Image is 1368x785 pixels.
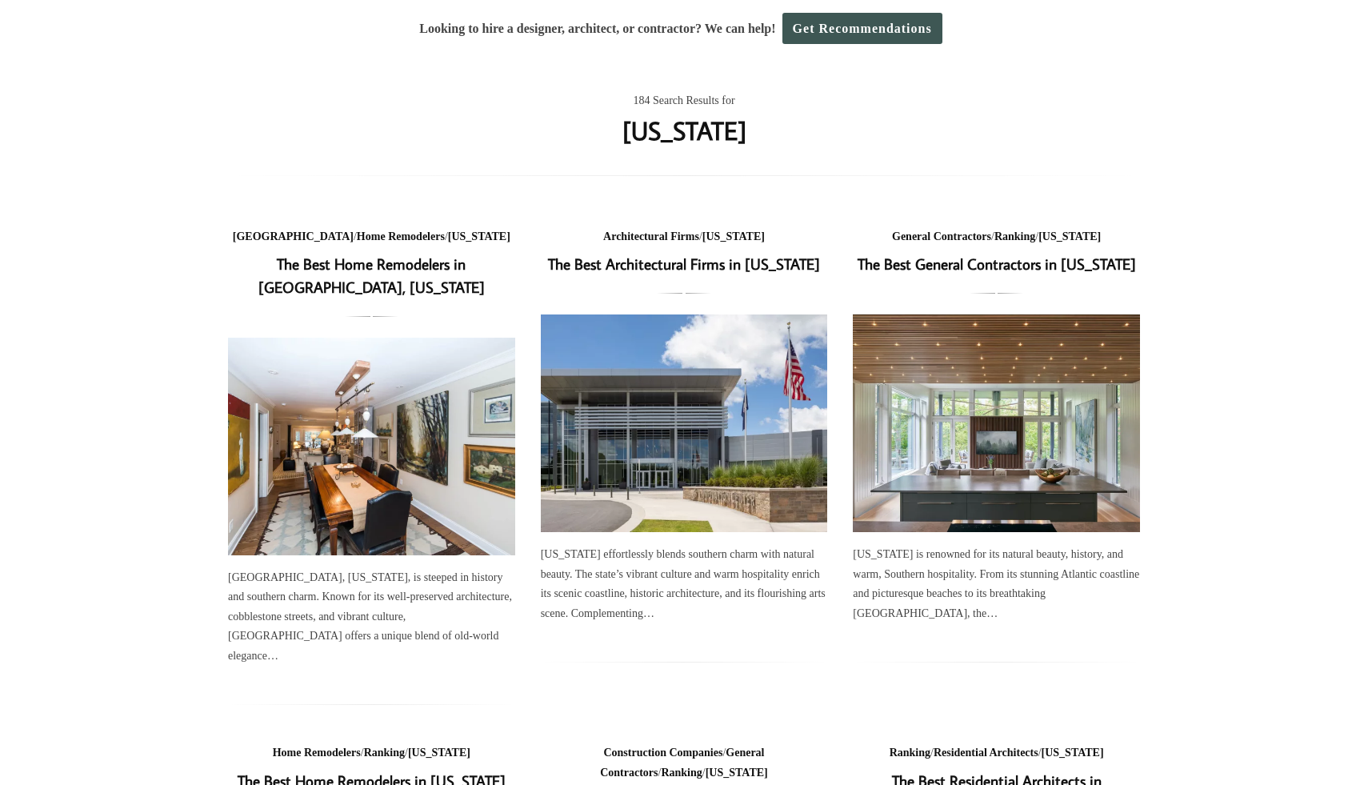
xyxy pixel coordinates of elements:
a: The Best Home Remodelers in [GEOGRAPHIC_DATA], [US_STATE] [258,254,485,297]
a: General Contractors [892,230,991,242]
a: The Best General Contractors in [US_STATE] [858,254,1136,274]
h1: [US_STATE] [622,111,746,150]
div: / / [853,743,1140,763]
a: Home Remodelers [357,230,445,242]
a: Architectural Firms [603,230,699,242]
a: [US_STATE] [702,230,765,242]
a: The Best Architectural Firms in [US_STATE] [548,254,820,274]
a: [US_STATE] [408,747,470,759]
a: [US_STATE] [1042,747,1104,759]
a: Ranking [364,747,405,759]
a: Residential Architects [934,747,1038,759]
a: The Best Home Remodelers in [GEOGRAPHIC_DATA], [US_STATE] [228,338,515,555]
div: / / [228,227,515,247]
div: / / / [541,743,828,783]
a: [US_STATE] [706,767,768,779]
a: Home Remodelers [273,747,361,759]
a: Ranking [661,767,702,779]
div: / [541,227,828,247]
a: [US_STATE] [1038,230,1101,242]
div: [US_STATE] is renowned for its natural beauty, history, and warm, Southern hospitality. From its ... [853,545,1140,623]
a: Ranking [890,747,930,759]
a: Get Recommendations [782,13,942,44]
span: 184 Search Results for [633,91,734,111]
a: The Best Architectural Firms in [US_STATE] [541,314,828,532]
a: The Best General Contractors in [US_STATE] [853,314,1140,532]
div: [GEOGRAPHIC_DATA], [US_STATE], is steeped in history and southern charm. Known for its well-prese... [228,568,515,667]
div: / / [853,227,1140,247]
a: [GEOGRAPHIC_DATA] [233,230,354,242]
a: General Contractors [600,747,764,779]
a: Construction Companies [603,747,722,759]
div: [US_STATE] effortlessly blends southern charm with natural beauty. The state’s vibrant culture an... [541,545,828,623]
a: Ranking [994,230,1035,242]
div: / / [228,743,515,763]
a: [US_STATE] [448,230,510,242]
